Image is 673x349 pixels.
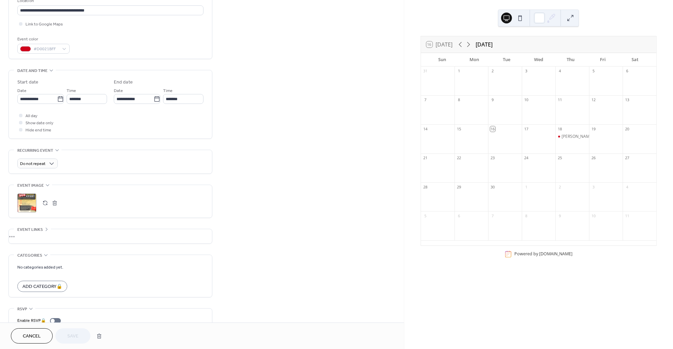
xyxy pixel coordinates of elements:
[490,97,495,103] div: 9
[591,184,596,189] div: 3
[557,97,563,103] div: 11
[514,251,572,257] div: Powered by
[490,126,495,131] div: 16
[25,21,63,28] span: Link to Google Maps
[557,184,563,189] div: 2
[524,155,529,161] div: 24
[591,126,596,131] div: 19
[163,88,173,95] span: Time
[458,53,490,67] div: Mon
[423,184,428,189] div: 28
[625,155,630,161] div: 27
[457,184,462,189] div: 29
[17,226,43,233] span: Event links
[423,126,428,131] div: 14
[423,97,428,103] div: 7
[490,69,495,74] div: 2
[23,333,41,340] span: Cancel
[114,88,123,95] span: Date
[490,213,495,218] div: 7
[114,79,133,86] div: End date
[25,127,51,134] span: Hide end time
[457,213,462,218] div: 6
[9,229,212,243] div: •••
[524,69,529,74] div: 3
[557,126,563,131] div: 18
[17,306,27,313] span: RSVP
[625,184,630,189] div: 4
[557,155,563,161] div: 25
[555,53,587,67] div: Thu
[587,53,619,67] div: Fri
[562,134,627,140] div: [PERSON_NAME] & Wellness Event
[17,252,42,259] span: Categories
[457,126,462,131] div: 15
[591,69,596,74] div: 5
[457,97,462,103] div: 8
[619,53,651,67] div: Sat
[17,147,53,154] span: Recurring event
[457,155,462,161] div: 22
[557,213,563,218] div: 9
[539,251,572,257] a: [DOMAIN_NAME]
[34,46,59,53] span: #D0021BFF
[17,264,63,271] span: No categories added yet.
[426,53,458,67] div: Sun
[490,184,495,189] div: 30
[17,79,38,86] div: Start date
[491,53,523,67] div: Tue
[25,113,37,120] span: All day
[557,69,563,74] div: 4
[625,126,630,131] div: 20
[625,97,630,103] div: 13
[17,194,36,213] div: ;
[67,88,76,95] span: Time
[17,36,68,43] div: Event color
[457,69,462,74] div: 1
[490,155,495,161] div: 23
[423,155,428,161] div: 21
[476,40,493,49] div: [DATE]
[11,328,53,344] button: Cancel
[591,155,596,161] div: 26
[591,213,596,218] div: 10
[17,182,44,189] span: Event image
[625,69,630,74] div: 6
[524,184,529,189] div: 1
[524,97,529,103] div: 10
[523,53,554,67] div: Wed
[423,69,428,74] div: 31
[25,120,53,127] span: Show date only
[625,213,630,218] div: 11
[555,134,589,140] div: S.O.S. Warmth & Wellness Event
[524,213,529,218] div: 8
[17,88,26,95] span: Date
[17,67,48,74] span: Date and time
[591,97,596,103] div: 12
[20,160,46,168] span: Do not repeat
[423,213,428,218] div: 5
[524,126,529,131] div: 17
